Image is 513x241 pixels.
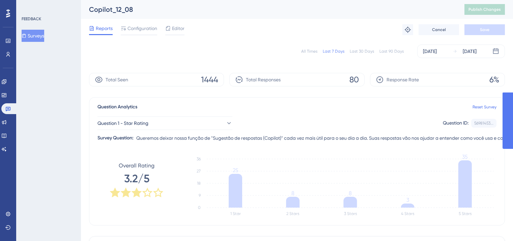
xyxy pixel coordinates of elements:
[286,211,299,216] text: 2 Stars
[344,211,357,216] text: 3 Stars
[233,167,238,173] tspan: 25
[97,103,137,111] span: Question Analytics
[432,27,446,32] span: Cancel
[462,154,468,160] tspan: 35
[474,121,493,126] div: 56981453...
[459,211,472,216] text: 5 Stars
[230,211,241,216] text: 1 Star
[22,16,41,22] div: FEEDBACK
[127,24,157,32] span: Configuration
[350,49,374,54] div: Last 30 Days
[401,211,414,216] text: 4 Stars
[22,30,44,42] button: Surveys
[201,74,218,85] span: 1444
[480,27,489,32] span: Save
[489,74,499,85] span: 6%
[291,190,294,196] tspan: 8
[349,74,359,85] span: 80
[119,162,154,170] span: Overall Rating
[485,214,505,235] iframe: UserGuiding AI Assistant Launcher
[246,76,281,84] span: Total Responses
[464,4,505,15] button: Publish Changes
[443,119,468,128] div: Question ID:
[423,47,437,55] div: [DATE]
[97,116,232,130] button: Question 1 - Star Rating
[197,157,201,161] tspan: 36
[198,205,201,210] tspan: 0
[463,47,477,55] div: [DATE]
[197,181,201,186] tspan: 18
[96,24,113,32] span: Reports
[197,169,201,173] tspan: 27
[89,5,448,14] div: Copilot_12_08
[97,119,148,127] span: Question 1 - Star Rating
[387,76,419,84] span: Response Rate
[301,49,317,54] div: All Times
[473,104,496,110] a: Reset Survey
[323,49,344,54] div: Last 7 Days
[199,193,201,198] tspan: 9
[124,171,149,186] span: 3.2/5
[468,7,501,12] span: Publish Changes
[464,24,505,35] button: Save
[419,24,459,35] button: Cancel
[172,24,184,32] span: Editor
[379,49,404,54] div: Last 90 Days
[97,134,134,142] div: Survey Question:
[406,197,409,203] tspan: 3
[349,190,352,196] tspan: 8
[106,76,128,84] span: Total Seen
